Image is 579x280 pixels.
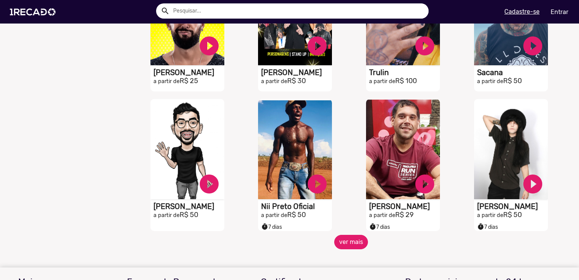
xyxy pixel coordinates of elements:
[306,173,329,195] a: play_circle_filled
[413,173,436,195] a: play_circle_filled
[261,223,268,230] small: timer
[161,6,170,16] mat-icon: Example home icon
[369,202,440,211] h1: [PERSON_NAME]
[153,202,224,211] h1: [PERSON_NAME]
[477,224,498,230] span: 7 dias
[261,78,287,85] small: a partir de
[153,211,224,219] h2: R$ 50
[153,78,180,85] small: a partir de
[261,212,287,219] small: a partir de
[366,99,440,199] video: S1RECADO vídeos dedicados para fãs e empresas
[546,5,573,19] a: Entrar
[369,211,440,219] h2: R$ 29
[369,77,440,85] h2: R$ 100
[306,35,329,57] a: play_circle_filled
[261,221,268,230] i: timer
[477,68,548,77] h1: Sacana
[474,99,548,199] video: S1RECADO vídeos dedicados para fãs e empresas
[198,35,221,57] a: play_circle_filled
[153,77,224,85] h2: R$ 25
[369,224,390,230] span: 7 dias
[261,77,332,85] h2: R$ 30
[369,78,395,85] small: a partir de
[369,68,440,77] h1: Trulin
[369,221,376,230] i: timer
[477,223,484,230] small: timer
[153,68,224,77] h1: [PERSON_NAME]
[198,173,221,195] a: play_circle_filled
[477,221,484,230] i: timer
[521,173,544,195] a: play_circle_filled
[261,224,282,230] span: 7 dias
[261,211,332,219] h2: R$ 50
[477,77,548,85] h2: R$ 50
[261,68,332,77] h1: [PERSON_NAME]
[477,202,548,211] h1: [PERSON_NAME]
[153,212,180,219] small: a partir de
[477,211,548,219] h2: R$ 50
[504,8,540,15] u: Cadastre-se
[334,235,368,249] button: ver mais
[167,3,429,19] input: Pesquisar...
[261,202,332,211] h1: Nii Preto Oficial
[477,212,503,219] small: a partir de
[369,223,376,230] small: timer
[158,4,171,17] button: Example home icon
[369,212,395,219] small: a partir de
[477,78,503,85] small: a partir de
[150,99,224,199] video: S1RECADO vídeos dedicados para fãs e empresas
[258,99,332,199] video: S1RECADO vídeos dedicados para fãs e empresas
[521,35,544,57] a: play_circle_filled
[413,35,436,57] a: play_circle_filled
